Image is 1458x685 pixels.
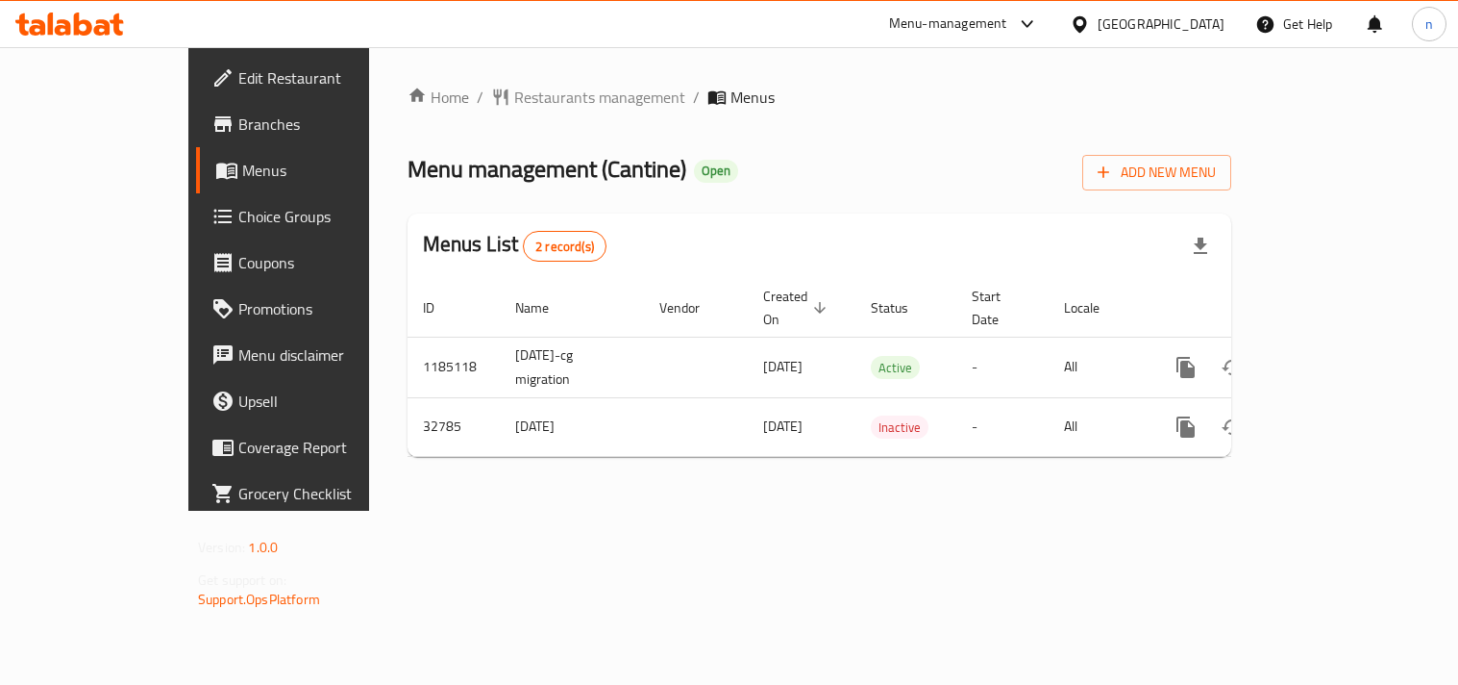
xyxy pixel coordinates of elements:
span: Menu disclaimer [238,343,416,367]
span: n [1425,13,1433,35]
a: Support.OpsPlatform [198,587,320,612]
td: 32785 [408,397,500,456]
div: Menu-management [889,13,1007,36]
span: Edit Restaurant [238,66,416,89]
div: Total records count [523,231,606,262]
span: Version: [198,535,245,560]
a: Grocery Checklist [196,470,432,517]
a: Upsell [196,378,432,424]
span: Open [694,163,738,179]
div: Open [694,160,738,183]
td: All [1049,397,1148,456]
a: Choice Groups [196,193,432,240]
span: Add New Menu [1098,161,1216,185]
span: 1.0.0 [248,535,278,560]
span: Get support on: [198,568,286,593]
span: 2 record(s) [524,238,605,256]
th: Actions [1148,279,1363,338]
span: Branches [238,113,416,136]
a: Menu disclaimer [196,332,432,378]
td: All [1049,337,1148,397]
button: more [1163,404,1209,450]
a: Branches [196,101,432,147]
span: Active [871,357,920,379]
span: Inactive [871,417,928,439]
li: / [693,86,700,109]
span: Menus [242,159,416,182]
span: Status [871,296,933,319]
span: Created On [763,285,832,331]
a: Edit Restaurant [196,55,432,101]
div: Export file [1177,223,1223,269]
div: Inactive [871,416,928,439]
span: Coverage Report [238,436,416,459]
span: Choice Groups [238,205,416,228]
span: Start Date [972,285,1026,331]
span: Menu management ( Cantine ) [408,147,686,190]
span: Coupons [238,251,416,274]
span: ID [423,296,459,319]
a: Home [408,86,469,109]
a: Coupons [196,240,432,286]
table: enhanced table [408,279,1363,457]
span: Restaurants management [514,86,685,109]
span: Vendor [659,296,725,319]
span: Name [515,296,574,319]
button: Change Status [1209,404,1255,450]
td: - [956,337,1049,397]
span: [DATE] [763,414,803,439]
a: Promotions [196,286,432,332]
a: Coverage Report [196,424,432,470]
span: Upsell [238,390,416,413]
li: / [477,86,483,109]
h2: Menus List [423,230,606,262]
td: 1185118 [408,337,500,397]
td: [DATE] [500,397,644,456]
td: [DATE]-cg migration [500,337,644,397]
span: Menus [730,86,775,109]
span: [DATE] [763,354,803,379]
div: Active [871,356,920,379]
nav: breadcrumb [408,86,1231,109]
a: Restaurants management [491,86,685,109]
button: Change Status [1209,344,1255,391]
span: Locale [1064,296,1124,319]
td: - [956,397,1049,456]
span: Grocery Checklist [238,482,416,505]
div: [GEOGRAPHIC_DATA] [1098,13,1224,35]
button: more [1163,344,1209,391]
a: Menus [196,147,432,193]
button: Add New Menu [1082,155,1231,190]
span: Promotions [238,297,416,320]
